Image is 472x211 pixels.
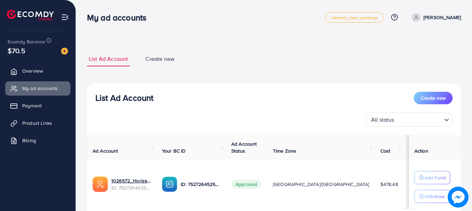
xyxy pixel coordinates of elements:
a: Overview [5,64,70,78]
button: Create new [414,92,453,104]
span: Product Links [22,120,52,127]
span: Ad Account Status [231,140,257,154]
span: Ad Account [93,147,118,154]
a: Payment [5,99,70,113]
a: [PERSON_NAME] [409,13,461,22]
a: 1026572_Horizen Store_1752578018180 [111,177,151,184]
span: Ecomdy Balance [8,38,45,45]
span: $70.5 [8,46,25,56]
span: adreach_new_package [331,15,378,20]
span: Overview [22,67,43,74]
span: Time Zone [273,147,296,154]
span: Create new [145,55,174,63]
span: $478.48 [380,181,398,188]
img: ic-ba-acc.ded83a64.svg [162,177,177,192]
p: Add Fund [424,173,446,182]
span: Create new [421,95,446,102]
p: [PERSON_NAME] [423,13,461,22]
div: Search for option [366,113,453,127]
span: Billing [22,137,36,144]
span: My ad accounts [22,85,58,92]
span: ID: 7527264026565558290 [111,184,151,191]
h3: My ad accounts [87,13,152,23]
a: Product Links [5,116,70,130]
a: My ad accounts [5,81,70,95]
img: image [448,187,469,208]
span: Your BC ID [162,147,186,154]
input: Search for option [396,113,441,125]
img: image [61,48,68,55]
button: Add Fund [414,171,450,184]
a: Billing [5,133,70,147]
span: Approved [231,180,261,189]
div: <span class='underline'>1026572_Horizen Store_1752578018180</span></br>7527264026565558290 [111,177,151,192]
a: adreach_new_package [325,12,384,23]
img: ic-ads-acc.e4c84228.svg [93,177,108,192]
span: List Ad Account [89,55,128,63]
img: logo [7,10,54,21]
h3: List Ad Account [95,93,153,103]
span: Action [414,147,428,154]
p: ID: 7527264525683523602 [181,180,220,188]
span: Payment [22,102,42,109]
p: Withdraw [424,192,445,201]
span: [GEOGRAPHIC_DATA]/[GEOGRAPHIC_DATA] [273,181,369,188]
img: menu [61,13,69,21]
button: Withdraw [414,190,450,203]
span: All status [370,115,396,125]
span: Cost [380,147,391,154]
